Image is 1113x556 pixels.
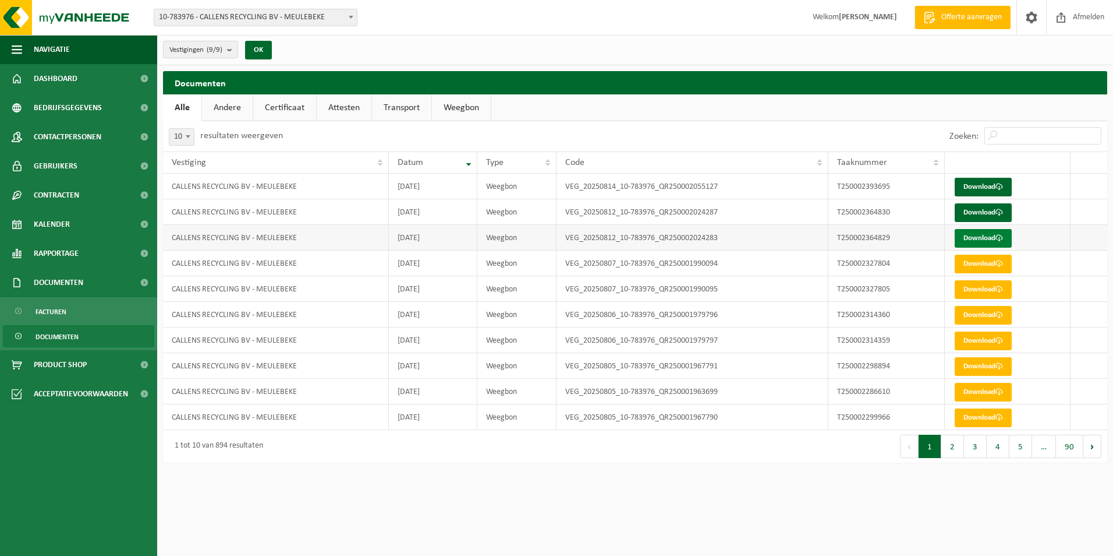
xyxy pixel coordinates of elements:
[36,326,79,348] span: Documenten
[202,94,253,121] a: Andere
[955,280,1012,299] a: Download
[163,251,389,276] td: CALLENS RECYCLING BV - MEULEBEKE
[163,379,389,404] td: CALLENS RECYCLING BV - MEULEBEKE
[556,225,829,251] td: VEG_20250812_10-783976_QR250002024283
[955,255,1012,273] a: Download
[389,353,478,379] td: [DATE]
[432,94,491,121] a: Weegbon
[955,306,1012,325] a: Download
[556,174,829,199] td: VEG_20250814_10-783976_QR250002055127
[477,302,556,328] td: Weegbon
[245,41,272,59] button: OK
[955,203,1012,222] a: Download
[477,276,556,302] td: Weegbon
[828,199,945,225] td: T250002364830
[169,129,194,145] span: 10
[163,353,389,379] td: CALLENS RECYCLING BV - MEULEBEKE
[163,71,1107,94] h2: Documenten
[34,210,70,239] span: Kalender
[200,131,283,140] label: resultaten weergeven
[828,379,945,404] td: T250002286610
[486,158,504,167] span: Type
[828,404,945,430] td: T250002299966
[837,158,887,167] span: Taaknummer
[1083,435,1101,458] button: Next
[163,276,389,302] td: CALLENS RECYCLING BV - MEULEBEKE
[389,251,478,276] td: [DATE]
[556,276,829,302] td: VEG_20250807_10-783976_QR250001990095
[828,174,945,199] td: T250002393695
[938,12,1005,23] span: Offerte aanvragen
[556,199,829,225] td: VEG_20250812_10-783976_QR250002024287
[207,46,222,54] count: (9/9)
[914,6,1011,29] a: Offerte aanvragen
[839,13,897,22] strong: [PERSON_NAME]
[900,435,919,458] button: Previous
[556,302,829,328] td: VEG_20250806_10-783976_QR250001979796
[828,225,945,251] td: T250002364829
[955,332,1012,350] a: Download
[163,94,201,121] a: Alle
[34,379,128,409] span: Acceptatievoorwaarden
[317,94,371,121] a: Attesten
[477,353,556,379] td: Weegbon
[3,300,154,322] a: Facturen
[34,93,102,122] span: Bedrijfsgegevens
[34,350,87,379] span: Product Shop
[389,174,478,199] td: [DATE]
[34,239,79,268] span: Rapportage
[389,328,478,353] td: [DATE]
[477,328,556,353] td: Weegbon
[253,94,316,121] a: Certificaat
[172,158,206,167] span: Vestiging
[1032,435,1056,458] span: …
[154,9,357,26] span: 10-783976 - CALLENS RECYCLING BV - MEULEBEKE
[949,132,979,141] label: Zoeken:
[1009,435,1032,458] button: 5
[34,181,79,210] span: Contracten
[34,268,83,297] span: Documenten
[477,174,556,199] td: Weegbon
[163,302,389,328] td: CALLENS RECYCLING BV - MEULEBEKE
[389,302,478,328] td: [DATE]
[556,328,829,353] td: VEG_20250806_10-783976_QR250001979797
[163,225,389,251] td: CALLENS RECYCLING BV - MEULEBEKE
[34,152,77,181] span: Gebruikers
[955,409,1012,427] a: Download
[163,199,389,225] td: CALLENS RECYCLING BV - MEULEBEKE
[389,404,478,430] td: [DATE]
[389,225,478,251] td: [DATE]
[389,379,478,404] td: [DATE]
[34,122,101,152] span: Contactpersonen
[169,128,194,146] span: 10
[477,404,556,430] td: Weegbon
[1056,435,1083,458] button: 90
[477,379,556,404] td: Weegbon
[565,158,584,167] span: Code
[955,357,1012,376] a: Download
[556,353,829,379] td: VEG_20250805_10-783976_QR250001967791
[964,435,987,458] button: 3
[163,404,389,430] td: CALLENS RECYCLING BV - MEULEBEKE
[169,41,222,59] span: Vestigingen
[477,251,556,276] td: Weegbon
[169,436,263,457] div: 1 tot 10 van 894 resultaten
[163,328,389,353] td: CALLENS RECYCLING BV - MEULEBEKE
[828,251,945,276] td: T250002327804
[154,9,357,26] span: 10-783976 - CALLENS RECYCLING BV - MEULEBEKE
[828,276,945,302] td: T250002327805
[163,174,389,199] td: CALLENS RECYCLING BV - MEULEBEKE
[477,225,556,251] td: Weegbon
[34,64,77,93] span: Dashboard
[34,35,70,64] span: Navigatie
[163,41,238,58] button: Vestigingen(9/9)
[955,383,1012,402] a: Download
[398,158,423,167] span: Datum
[987,435,1009,458] button: 4
[477,199,556,225] td: Weegbon
[941,435,964,458] button: 2
[389,276,478,302] td: [DATE]
[36,301,66,323] span: Facturen
[919,435,941,458] button: 1
[828,328,945,353] td: T250002314359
